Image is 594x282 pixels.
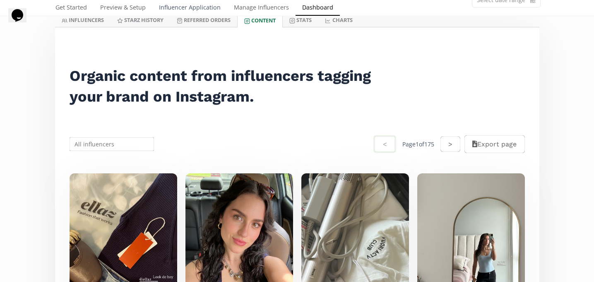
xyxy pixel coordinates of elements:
[373,135,396,153] button: <
[70,66,382,107] h2: Organic content from influencers tagging your brand on Instagram.
[402,140,434,148] div: Page 1 of 175
[170,13,237,27] a: Referred Orders
[111,13,170,27] a: Starz HISTORY
[55,13,111,27] a: INFLUENCERS
[283,13,318,27] a: Stats
[237,13,283,27] a: Content
[68,136,156,152] input: All influencers
[8,8,35,33] iframe: chat widget
[440,136,460,152] button: >
[464,135,524,153] button: Export page
[318,13,359,27] a: CHARTS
